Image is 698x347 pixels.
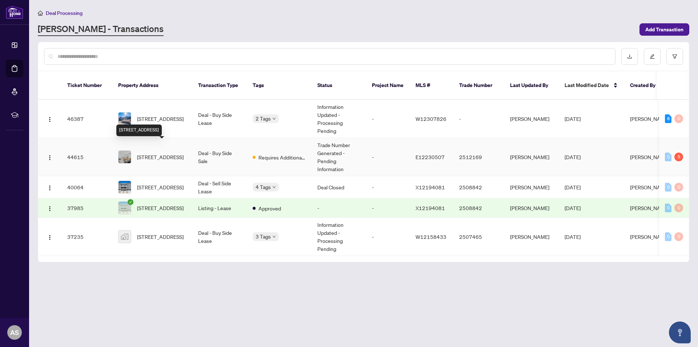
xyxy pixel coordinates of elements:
[366,218,410,256] td: -
[366,138,410,176] td: -
[624,71,668,100] th: Created By
[6,5,23,19] img: logo
[416,115,446,122] span: W12307826
[272,185,276,189] span: down
[630,115,669,122] span: [PERSON_NAME]
[312,198,366,218] td: -
[38,11,43,16] span: home
[61,138,112,176] td: 44615
[256,232,271,241] span: 3 Tags
[650,54,655,59] span: edit
[119,181,131,193] img: thumbnail-img
[247,71,312,100] th: Tags
[366,176,410,198] td: -
[137,183,184,191] span: [STREET_ADDRESS]
[453,218,504,256] td: 2507465
[630,233,669,240] span: [PERSON_NAME]
[627,54,632,59] span: download
[192,71,247,100] th: Transaction Type
[565,233,581,240] span: [DATE]
[192,138,247,176] td: Deal - Buy Side Sale
[312,138,366,176] td: Trade Number Generated - Pending Information
[312,176,366,198] td: Deal Closed
[47,234,53,240] img: Logo
[666,48,683,65] button: filter
[61,198,112,218] td: 37985
[565,205,581,211] span: [DATE]
[559,71,624,100] th: Last Modified Date
[672,54,677,59] span: filter
[665,204,671,212] div: 0
[46,10,83,16] span: Deal Processing
[621,48,638,65] button: download
[630,154,669,160] span: [PERSON_NAME]
[669,322,691,343] button: Open asap
[256,114,271,123] span: 2 Tags
[258,153,306,161] span: Requires Additional Docs
[137,233,184,241] span: [STREET_ADDRESS]
[119,151,131,163] img: thumbnail-img
[630,184,669,190] span: [PERSON_NAME]
[47,117,53,122] img: Logo
[44,113,56,125] button: Logo
[504,218,559,256] td: [PERSON_NAME]
[674,153,683,161] div: 5
[192,100,247,138] td: Deal - Buy Side Lease
[44,151,56,163] button: Logo
[61,71,112,100] th: Ticket Number
[137,115,184,123] span: [STREET_ADDRESS]
[312,100,366,138] td: Information Updated - Processing Pending
[565,154,581,160] span: [DATE]
[272,117,276,121] span: down
[312,218,366,256] td: Information Updated - Processing Pending
[644,48,661,65] button: edit
[44,231,56,242] button: Logo
[61,176,112,198] td: 40064
[10,327,19,338] span: AS
[565,115,581,122] span: [DATE]
[47,155,53,161] img: Logo
[504,138,559,176] td: [PERSON_NAME]
[453,138,504,176] td: 2512169
[665,114,671,123] div: 8
[256,183,271,191] span: 4 Tags
[312,71,366,100] th: Status
[137,204,184,212] span: [STREET_ADDRESS]
[645,24,683,35] span: Add Transaction
[272,235,276,238] span: down
[119,113,131,125] img: thumbnail-img
[192,198,247,218] td: Listing - Lease
[112,71,192,100] th: Property Address
[366,198,410,218] td: -
[128,199,133,205] span: check-circle
[47,206,53,212] img: Logo
[674,204,683,212] div: 0
[504,100,559,138] td: [PERSON_NAME]
[674,114,683,123] div: 0
[47,185,53,191] img: Logo
[416,233,446,240] span: W12158433
[137,153,184,161] span: [STREET_ADDRESS]
[366,71,410,100] th: Project Name
[504,71,559,100] th: Last Updated By
[192,176,247,198] td: Deal - Sell Side Lease
[410,71,453,100] th: MLS #
[565,81,609,89] span: Last Modified Date
[630,205,669,211] span: [PERSON_NAME]
[665,183,671,192] div: 0
[44,202,56,214] button: Logo
[366,100,410,138] td: -
[453,100,504,138] td: -
[504,198,559,218] td: [PERSON_NAME]
[665,232,671,241] div: 0
[565,184,581,190] span: [DATE]
[119,230,131,243] img: thumbnail-img
[416,154,445,160] span: E12230507
[192,218,247,256] td: Deal - Buy Side Lease
[665,153,671,161] div: 0
[116,125,162,136] div: [STREET_ADDRESS]
[504,176,559,198] td: [PERSON_NAME]
[639,23,689,36] button: Add Transaction
[61,218,112,256] td: 37235
[416,184,445,190] span: X12194081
